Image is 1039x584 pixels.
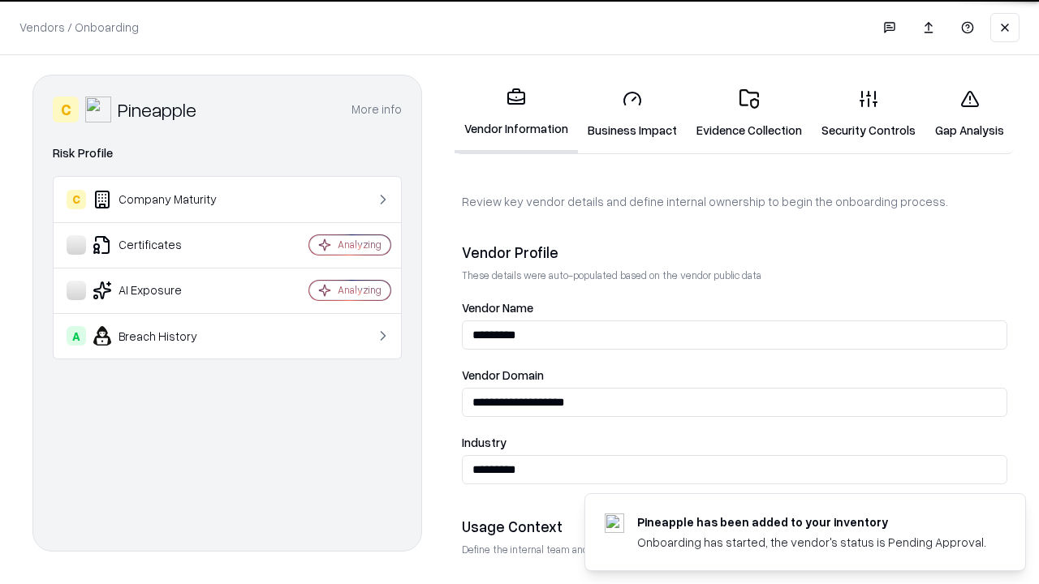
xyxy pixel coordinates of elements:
p: Vendors / Onboarding [19,19,139,36]
div: C [53,97,79,122]
p: These details were auto-populated based on the vendor public data [462,268,1007,282]
div: Analyzing [338,283,382,297]
div: Pineapple has been added to your inventory [637,513,986,530]
div: Analyzing [338,238,382,251]
div: Company Maturity [67,190,261,209]
div: AI Exposure [67,281,261,300]
a: Business Impact [578,76,687,152]
p: Review key vendor details and define internal ownership to begin the onboarding process. [462,193,1007,210]
a: Security Controls [812,76,925,152]
div: Onboarding has started, the vendor's status is Pending Approval. [637,534,986,551]
div: Usage Context [462,517,1007,536]
img: pineappleenergy.com [605,513,624,533]
div: A [67,326,86,346]
a: Evidence Collection [687,76,812,152]
button: More info [351,95,402,124]
label: Vendor Name [462,302,1007,314]
div: Risk Profile [53,144,402,163]
div: Vendor Profile [462,243,1007,262]
div: Breach History [67,326,261,346]
p: Define the internal team and reason for using this vendor. This helps assess business relevance a... [462,543,1007,556]
div: Certificates [67,235,261,255]
a: Gap Analysis [925,76,1014,152]
a: Vendor Information [455,75,578,153]
label: Industry [462,436,1007,449]
img: Pineapple [85,97,111,122]
div: C [67,190,86,209]
label: Vendor Domain [462,369,1007,381]
div: Pineapple [118,97,196,122]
